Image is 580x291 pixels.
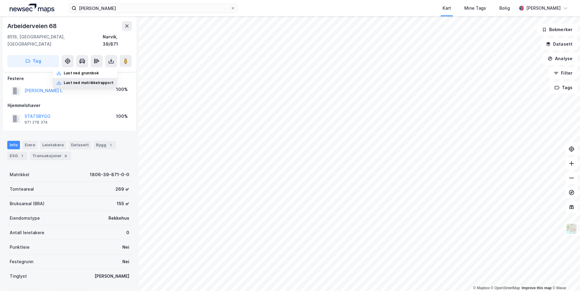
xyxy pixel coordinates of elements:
div: Last ned matrikkelrapport [64,80,114,85]
div: 1 [19,153,25,159]
div: Matrikkel [10,171,29,178]
div: Info [7,141,20,149]
div: Datasett [69,141,91,149]
div: Mine Tags [464,5,486,12]
a: Improve this map [522,286,552,290]
div: Festere [8,75,131,82]
div: Arbeiderveien 68 [7,21,58,31]
button: Filter [549,67,578,79]
button: Bokmerker [537,24,578,36]
button: Tags [549,82,578,94]
div: Nei [122,244,129,251]
img: logo.a4113a55bc3d86da70a041830d287a7e.svg [10,4,54,13]
div: Last ned grunnbok [64,71,99,76]
a: Mapbox [473,286,490,290]
input: Søk på adresse, matrikkel, gårdeiere, leietakere eller personer [76,4,230,13]
div: 0 [126,229,129,236]
div: Transaksjoner [30,152,71,160]
iframe: Chat Widget [550,262,580,291]
div: Tinglyst [10,273,27,280]
div: 155 ㎡ [117,200,129,207]
div: [PERSON_NAME] [526,5,561,12]
button: Analyse [543,53,578,65]
div: Antall leietakere [10,229,44,236]
img: Z [566,223,577,234]
div: Bolig [499,5,510,12]
div: ESG [7,152,27,160]
div: Eiere [22,141,37,149]
div: Festegrunn [10,258,33,265]
div: 8516, [GEOGRAPHIC_DATA], [GEOGRAPHIC_DATA] [7,33,103,48]
div: Hjemmelshaver [8,102,131,109]
div: Kart [443,5,451,12]
div: Nei [122,258,129,265]
button: Datasett [541,38,578,50]
div: Leietakere [40,141,66,149]
div: 1806-39-871-0-0 [90,171,129,178]
div: 1 [108,142,114,148]
div: Narvik, 39/871 [103,33,132,48]
div: Rekkehus [108,215,129,222]
div: 971 278 374 [24,120,48,125]
div: Kontrollprogram for chat [550,262,580,291]
button: Tag [7,55,59,67]
div: Punktleie [10,244,30,251]
div: Tomteareal [10,186,34,193]
div: 6 [63,153,69,159]
div: [PERSON_NAME] [95,273,129,280]
div: 100% [116,113,128,120]
div: Eiendomstype [10,215,40,222]
div: 100% [116,86,128,93]
a: OpenStreetMap [491,286,520,290]
div: 269 ㎡ [115,186,129,193]
div: Bygg [94,141,116,149]
div: Bruksareal (BRA) [10,200,44,207]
